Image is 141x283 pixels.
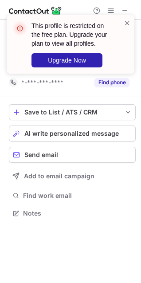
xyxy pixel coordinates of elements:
[31,21,113,48] header: This profile is restricted on the free plan. Upgrade your plan to view all profiles.
[31,53,102,67] button: Upgrade Now
[9,126,136,141] button: AI write personalized message
[13,21,27,35] img: error
[9,189,136,202] button: Find work email
[9,5,62,16] img: ContactOut v5.3.10
[9,207,136,220] button: Notes
[9,104,136,120] button: save-profile-one-click
[24,109,120,116] div: Save to List / ATS / CRM
[24,130,119,137] span: AI write personalized message
[48,57,86,64] span: Upgrade Now
[23,209,132,217] span: Notes
[23,192,132,200] span: Find work email
[24,173,94,180] span: Add to email campaign
[9,147,136,163] button: Send email
[24,151,58,158] span: Send email
[9,168,136,184] button: Add to email campaign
